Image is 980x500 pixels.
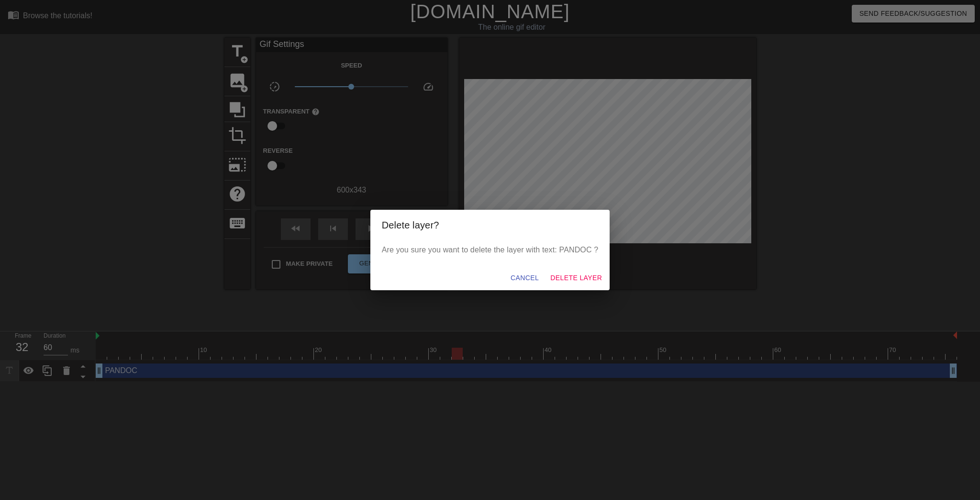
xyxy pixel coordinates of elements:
p: Are you sure you want to delete the layer with text: PANDOC ? [382,244,599,256]
button: Delete Layer [546,269,606,287]
button: Cancel [507,269,543,287]
h2: Delete layer? [382,217,599,233]
span: Delete Layer [550,272,602,284]
span: Cancel [511,272,539,284]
